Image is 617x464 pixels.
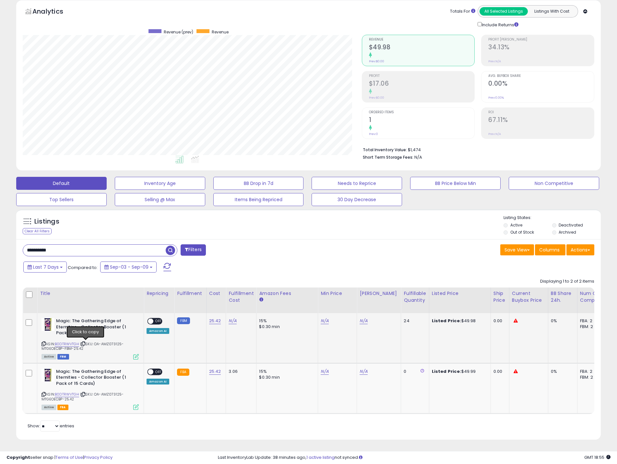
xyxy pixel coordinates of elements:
[110,264,148,270] span: Sep-03 - Sep-09
[510,229,534,235] label: Out of Stock
[566,244,594,255] button: Actions
[580,374,601,380] div: FBM: 2
[410,177,501,190] button: BB Price Below Min
[306,454,335,460] a: 1 active listing
[209,368,221,375] a: 25.42
[500,244,534,255] button: Save View
[363,145,589,153] li: $1,474
[369,43,475,52] h2: $49.98
[473,21,526,28] div: Include Returns
[493,318,504,324] div: 0.00
[115,177,205,190] button: Inventory Age
[535,244,565,255] button: Columns
[312,193,402,206] button: 30 Day Decrease
[509,177,599,190] button: Non Competitive
[321,318,328,324] a: N/A
[432,318,461,324] b: Listed Price:
[16,193,107,206] button: Top Sellers
[57,405,68,410] span: FBA
[55,454,83,460] a: Terms of Use
[540,278,594,285] div: Displaying 1 to 2 of 2 items
[551,290,575,304] div: BB Share 24h.
[488,59,501,63] small: Prev: N/A
[488,111,594,114] span: ROI
[414,154,422,160] span: N/A
[115,193,205,206] button: Selling @ Max
[23,262,67,273] button: Last 7 Days
[153,319,164,324] span: OFF
[512,290,545,304] div: Current Buybox Price
[28,423,74,429] span: Show: entries
[218,455,611,461] div: Last InventoryLab Update: 38 minutes ago, not synced.
[580,290,604,304] div: Num of Comp.
[259,324,313,330] div: $0.30 min
[100,262,157,273] button: Sep-03 - Sep-09
[42,392,124,401] span: | SKU: OA-AMZ073125-MTGEOECBP-25.42
[360,318,367,324] a: N/A
[177,317,190,324] small: FBM
[312,177,402,190] button: Needs to Reprice
[539,247,560,253] span: Columns
[493,290,506,304] div: Ship Price
[369,80,475,89] h2: $17.06
[580,369,601,374] div: FBA: 2
[56,369,135,388] b: Magic: The Gathering Edge of Eternities - Collector Booster (1 Pack of 15 Cards)
[6,454,30,460] strong: Copyright
[510,222,522,228] label: Active
[209,318,221,324] a: 25.42
[360,368,367,375] a: N/A
[229,318,236,324] a: N/A
[42,341,124,351] span: | SKU: OA-AMZ073125-MTGEOECBP-FBM-25.42
[551,318,572,324] div: 0%
[181,244,206,256] button: Filters
[32,7,76,18] h5: Analytics
[177,290,203,297] div: Fulfillment
[23,228,52,234] div: Clear All Filters
[404,290,426,304] div: Fulfillable Quantity
[504,215,601,221] p: Listing States:
[6,455,113,461] div: seller snap | |
[213,177,304,190] button: BB Drop in 7d
[164,29,193,35] span: Revenue (prev)
[369,96,384,100] small: Prev: $0.00
[528,7,576,16] button: Listings With Cost
[584,454,611,460] span: 2025-09-17 18:55 GMT
[369,38,475,42] span: Revenue
[42,354,56,360] span: All listings currently available for purchase on Amazon
[559,222,583,228] label: Deactivated
[363,154,413,160] b: Short Term Storage Fees:
[56,318,135,338] b: Magic: The Gathering Edge of Eternities - Collector Booster (1 Pack of 15 Cards)
[16,177,107,190] button: Default
[369,59,384,63] small: Prev: $0.00
[493,369,504,374] div: 0.00
[488,38,594,42] span: Profit [PERSON_NAME]
[488,96,504,100] small: Prev: 0.00%
[229,290,254,304] div: Fulfillment Cost
[153,369,164,374] span: OFF
[42,405,56,410] span: All listings currently available for purchase on Amazon
[369,116,475,125] h2: 1
[55,392,79,397] a: B0DTRWVTGH
[551,369,572,374] div: 0%
[321,290,354,297] div: Min Price
[259,374,313,380] div: $0.30 min
[488,132,501,136] small: Prev: N/A
[450,8,475,15] div: Totals For
[57,354,69,360] span: FBM
[259,297,263,303] small: Amazon Fees.
[580,318,601,324] div: FBA: 2
[84,454,113,460] a: Privacy Policy
[360,290,398,297] div: [PERSON_NAME]
[488,116,594,125] h2: 67.11%
[34,217,59,226] h5: Listings
[404,369,424,374] div: 0
[321,368,328,375] a: N/A
[432,290,488,297] div: Listed Price
[369,74,475,78] span: Profit
[147,290,172,297] div: Repricing
[259,318,313,324] div: 15%
[212,29,229,35] span: Revenue
[559,229,576,235] label: Archived
[209,290,223,297] div: Cost
[42,318,54,331] img: 41eip2RginL._SL40_.jpg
